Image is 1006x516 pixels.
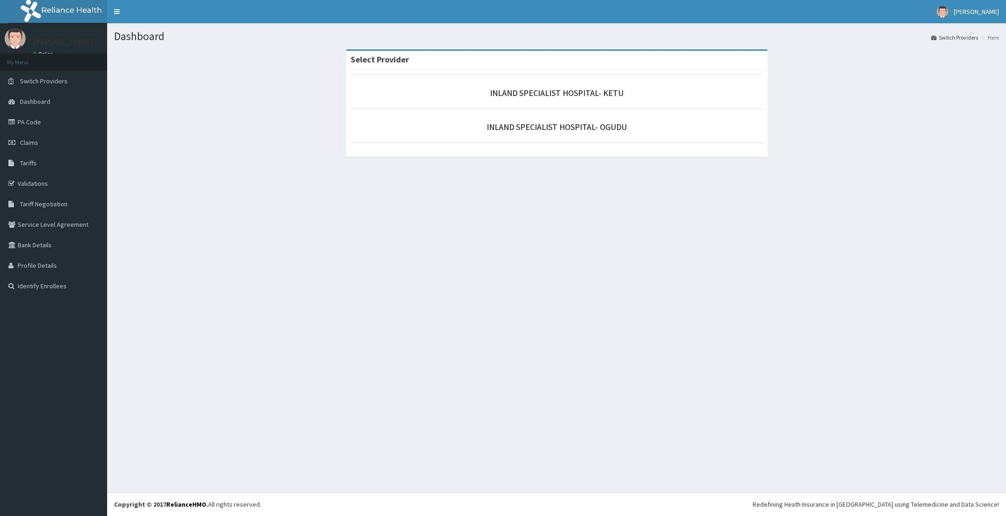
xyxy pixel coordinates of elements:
a: Online [33,51,55,57]
a: Switch Providers [931,34,978,41]
span: Tariffs [20,159,37,167]
span: Tariff Negotiation [20,200,68,208]
p: [PERSON_NAME] [33,38,94,46]
h1: Dashboard [114,30,999,42]
span: Dashboard [20,97,50,106]
span: [PERSON_NAME] [954,7,999,16]
strong: Select Provider [351,54,409,65]
span: Switch Providers [20,77,68,85]
a: INLAND SPECIALIST HOSPITAL- KETU [490,88,624,98]
footer: All rights reserved. [107,492,1006,516]
a: INLAND SPECIALIST HOSPITAL- OGUDU [487,122,627,132]
img: User Image [937,6,948,18]
a: RelianceHMO [166,500,206,509]
img: User Image [5,28,26,49]
strong: Copyright © 2017 . [114,500,208,509]
li: Here [979,34,999,41]
span: Claims [20,138,38,147]
div: Redefining Heath Insurance in [GEOGRAPHIC_DATA] using Telemedicine and Data Science! [753,500,999,509]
